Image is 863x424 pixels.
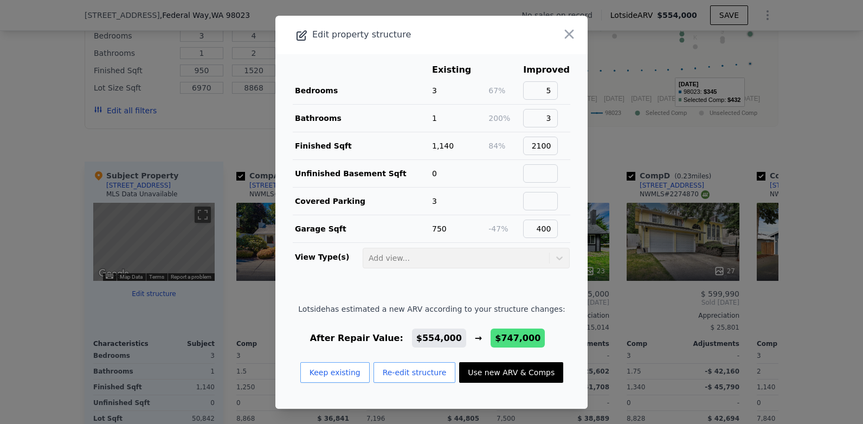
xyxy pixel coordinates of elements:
button: Re-edit structure [373,362,456,383]
span: 750 [432,224,447,233]
span: 3 [432,86,437,95]
th: Improved [523,63,570,77]
span: 0 [432,169,437,178]
span: $747,000 [495,333,540,343]
span: 67% [488,86,505,95]
span: 1,140 [432,142,454,150]
span: 200% [488,114,510,123]
span: $554,000 [416,333,462,343]
div: After Repair Value: → [298,332,565,345]
th: Existing [431,63,488,77]
span: 84% [488,142,505,150]
td: Garage Sqft [293,215,431,242]
td: View Type(s) [293,243,362,269]
span: Lotside has estimated a new ARV according to your structure changes: [298,304,565,314]
td: Bedrooms [293,77,431,105]
button: Keep existing [300,362,370,383]
button: Use new ARV & Comps [459,362,563,383]
td: Bathrooms [293,104,431,132]
div: Edit property structure [275,27,525,42]
span: 1 [432,114,437,123]
td: Finished Sqft [293,132,431,159]
td: Unfinished Basement Sqft [293,159,431,187]
td: Covered Parking [293,187,431,215]
span: 3 [432,197,437,205]
span: -47% [488,224,508,233]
